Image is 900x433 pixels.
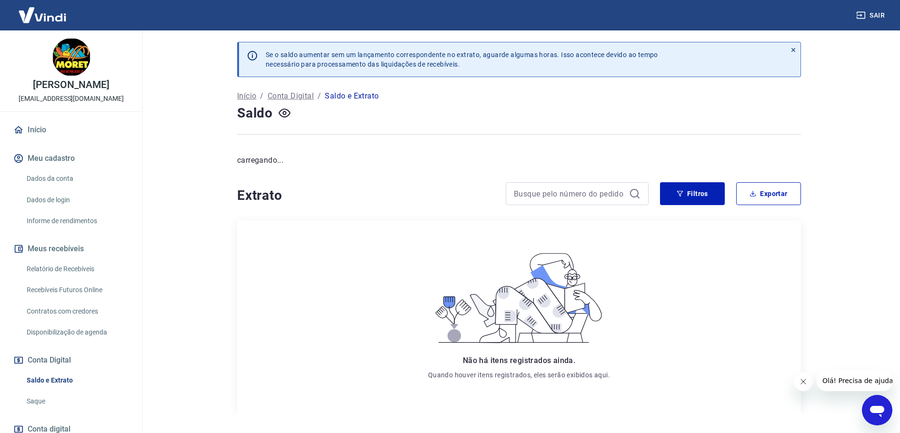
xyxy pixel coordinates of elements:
a: Recebíveis Futuros Online [23,280,131,300]
iframe: Mensagem da empresa [817,370,892,391]
button: Conta Digital [11,350,131,371]
p: Quando houver itens registrados, eles serão exibidos aqui. [428,370,610,380]
p: carregando... [237,155,801,166]
iframe: Fechar mensagem [794,372,813,391]
a: Conta Digital [268,90,314,102]
a: Disponibilização de agenda [23,323,131,342]
p: / [318,90,321,102]
button: Meus recebíveis [11,238,131,259]
p: Saldo e Extrato [325,90,379,102]
button: Filtros [660,182,725,205]
p: / [260,90,263,102]
span: Olá! Precisa de ajuda? [6,7,80,14]
button: Exportar [736,182,801,205]
h4: Extrato [237,186,494,205]
a: Relatório de Recebíveis [23,259,131,279]
a: Contratos com credores [23,302,131,321]
span: Não há itens registrados ainda. [463,356,575,365]
iframe: Botão para abrir a janela de mensagens [862,395,892,425]
button: Meu cadastro [11,148,131,169]
a: Saque [23,392,131,411]
p: [EMAIL_ADDRESS][DOMAIN_NAME] [19,94,124,104]
a: Início [237,90,256,102]
a: Dados da conta [23,169,131,188]
input: Busque pelo número do pedido [514,187,625,201]
p: [PERSON_NAME] [33,80,109,90]
a: Dados de login [23,190,131,210]
img: 72d6a31b-c049-4ec5-8d6d-7b38b3013eb2.jpeg [52,38,90,76]
button: Sair [854,7,889,24]
p: Se o saldo aumentar sem um lançamento correspondente no extrato, aguarde algumas horas. Isso acon... [266,50,658,69]
a: Início [11,119,131,140]
a: Saldo e Extrato [23,371,131,390]
img: Vindi [11,0,73,30]
a: Informe de rendimentos [23,211,131,231]
h4: Saldo [237,104,273,123]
